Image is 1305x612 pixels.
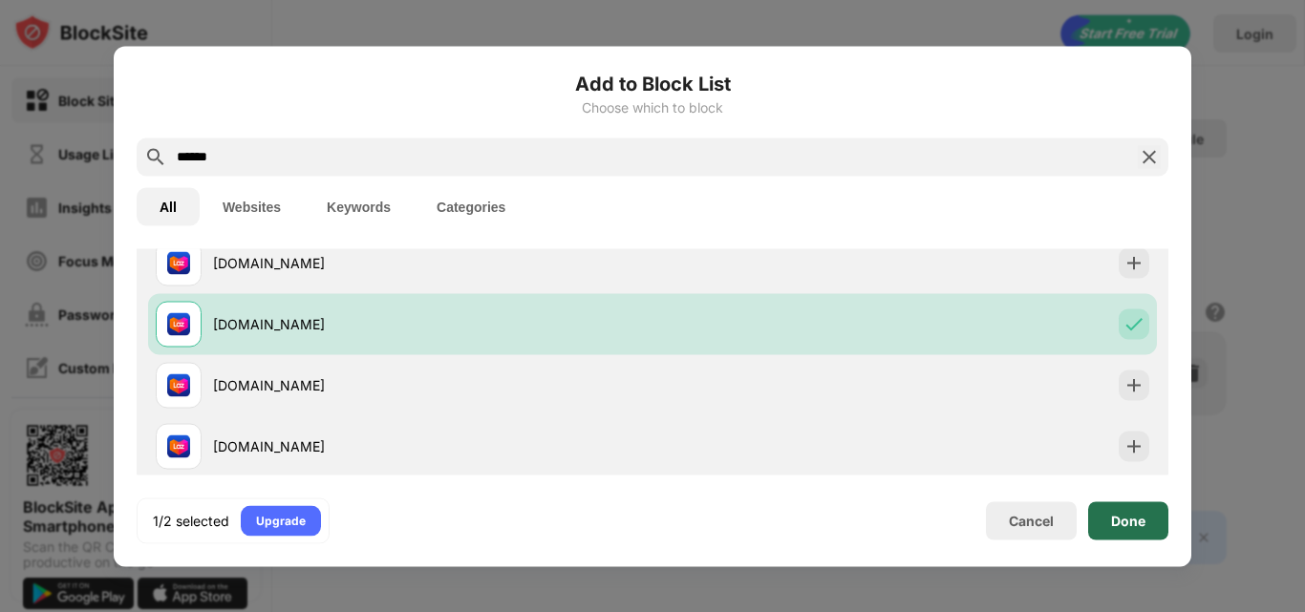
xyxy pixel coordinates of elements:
img: favicons [167,312,190,335]
img: search.svg [144,145,167,168]
div: [DOMAIN_NAME] [213,436,652,456]
div: 1/2 selected [153,511,229,530]
img: favicons [167,251,190,274]
div: Upgrade [256,511,306,530]
div: [DOMAIN_NAME] [213,253,652,273]
button: All [137,187,200,225]
div: Cancel [1009,513,1054,529]
img: favicons [167,434,190,457]
div: [DOMAIN_NAME] [213,375,652,395]
img: favicons [167,373,190,396]
img: search-close [1138,145,1161,168]
h6: Add to Block List [137,69,1168,97]
button: Keywords [304,187,414,225]
button: Websites [200,187,304,225]
div: Choose which to block [137,99,1168,115]
div: [DOMAIN_NAME] [213,314,652,334]
div: Done [1111,513,1145,528]
button: Categories [414,187,528,225]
